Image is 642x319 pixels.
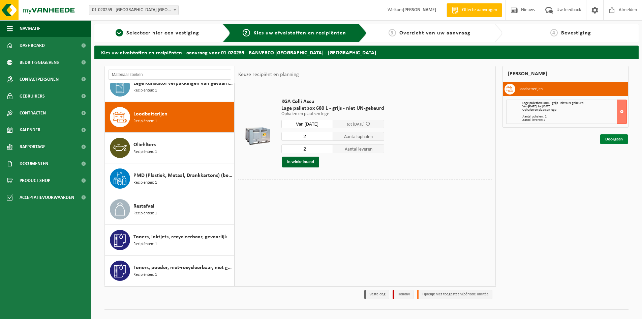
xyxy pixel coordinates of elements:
span: Acceptatievoorwaarden [20,189,74,206]
span: Contracten [20,105,46,122]
span: 4 [550,29,558,36]
button: Restafval Recipiënten: 1 [105,194,235,225]
span: Recipiënten: 1 [133,149,157,155]
button: PMD (Plastiek, Metaal, Drankkartons) (bedrijven) Recipiënten: 1 [105,163,235,194]
span: Bevestiging [561,30,591,36]
button: Loodbatterijen Recipiënten: 1 [105,102,235,133]
li: Vaste dag [364,290,389,299]
a: Doorgaan [600,134,628,144]
span: Lage palletbox 680 L - grijs - niet UN-gekeurd [281,105,384,112]
span: Toners, inktjets, recycleerbaar, gevaarlijk [133,233,227,241]
a: Offerte aanvragen [447,3,502,17]
span: tot [DATE] [347,122,365,127]
button: Toners, inktjets, recycleerbaar, gevaarlijk Recipiënten: 1 [105,225,235,256]
span: Recipiënten: 1 [133,241,157,247]
span: Recipiënten: 1 [133,118,157,125]
span: Recipiënten: 1 [133,180,157,186]
span: Recipiënten: 1 [133,210,157,217]
span: 01-020259 - BANVERCO NV - OOSTENDE [89,5,179,15]
div: Ophalen en plaatsen lege [522,108,626,112]
div: Aantal ophalen : 2 [522,115,626,118]
span: Aantal leveren [333,144,385,153]
li: Tijdelijk niet toegestaan/période limitée [417,290,492,299]
button: Oliefilters Recipiënten: 1 [105,133,235,163]
span: Lege kunststof verpakkingen van gevaarlijke stoffen [133,79,233,87]
span: 2 [243,29,250,36]
span: Bedrijfsgegevens [20,54,59,71]
span: Dashboard [20,37,45,54]
span: Aantal ophalen [333,132,385,141]
span: Gebruikers [20,88,45,105]
span: 3 [389,29,396,36]
span: Selecteer hier een vestiging [126,30,199,36]
li: Holiday [393,290,414,299]
span: Lage palletbox 680 L - grijs - niet UN-gekeurd [522,101,583,105]
h3: Loodbatterijen [519,84,543,95]
span: 1 [116,29,123,36]
a: 1Selecteer hier een vestiging [98,29,217,37]
span: Restafval [133,202,154,210]
input: Materiaal zoeken [108,70,231,80]
span: Recipiënten: 1 [133,87,157,94]
button: Lege kunststof verpakkingen van gevaarlijke stoffen Recipiënten: 1 [105,71,235,102]
strong: [PERSON_NAME] [403,7,436,12]
span: Product Shop [20,172,50,189]
span: PMD (Plastiek, Metaal, Drankkartons) (bedrijven) [133,171,233,180]
h2: Kies uw afvalstoffen en recipiënten - aanvraag voor 01-020259 - BANVERCO [GEOGRAPHIC_DATA] - [GEO... [94,46,639,59]
span: Overzicht van uw aanvraag [399,30,470,36]
span: Oliefilters [133,141,156,149]
button: In winkelmand [282,157,319,167]
span: Offerte aanvragen [460,7,499,14]
span: Rapportage [20,138,45,155]
span: Documenten [20,155,48,172]
span: Contactpersonen [20,71,59,88]
span: Kies uw afvalstoffen en recipiënten [253,30,346,36]
span: Loodbatterijen [133,110,167,118]
div: Aantal leveren: 2 [522,118,626,122]
p: Ophalen en plaatsen lege [281,112,384,116]
button: Toners, poeder, niet-recycleerbaar, niet gevaarlijk Recipiënten: 1 [105,256,235,286]
span: Kalender [20,122,40,138]
div: Keuze recipiënt en planning [235,66,302,83]
div: [PERSON_NAME] [502,66,629,82]
span: 01-020259 - BANVERCO NV - OOSTENDE [89,5,178,15]
strong: Van [DATE] tot [DATE] [522,105,551,108]
input: Selecteer datum [281,120,333,128]
span: Recipiënten: 1 [133,272,157,278]
span: KGA Colli Accu [281,98,384,105]
span: Toners, poeder, niet-recycleerbaar, niet gevaarlijk [133,264,233,272]
span: Navigatie [20,20,40,37]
